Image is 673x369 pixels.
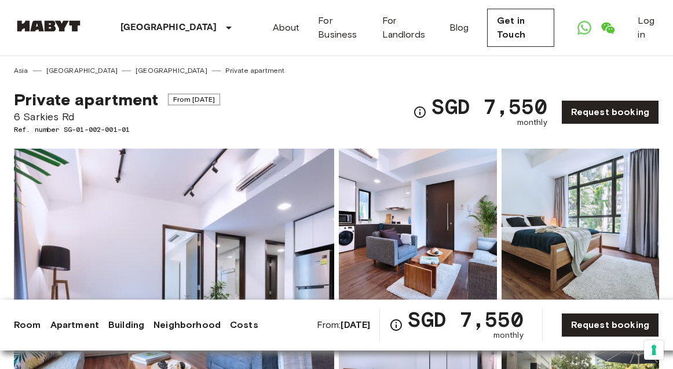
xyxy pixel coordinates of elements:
[14,124,220,135] span: Ref. number SG-01-002-001-01
[493,330,524,341] span: monthly
[14,318,41,332] a: Room
[50,318,99,332] a: Apartment
[317,319,371,331] span: From:
[225,65,285,76] a: Private apartment
[120,21,217,35] p: [GEOGRAPHIC_DATA]
[638,14,659,42] a: Log in
[517,117,547,128] span: monthly
[14,90,159,109] span: Private apartment
[14,20,83,32] img: Habyt
[382,14,431,42] a: For Landlords
[46,65,118,76] a: [GEOGRAPHIC_DATA]
[108,318,144,332] a: Building
[487,9,554,47] a: Get in Touch
[389,318,403,332] svg: Check cost overview for full price breakdown. Please note that discounts apply to new joiners onl...
[561,100,659,124] a: Request booking
[14,65,28,76] a: Asia
[339,149,497,300] img: Picture of unit SG-01-002-001-01
[230,318,258,332] a: Costs
[14,109,220,124] span: 6 Sarkies Rd
[136,65,207,76] a: [GEOGRAPHIC_DATA]
[502,149,660,300] img: Picture of unit SG-01-002-001-01
[561,313,659,337] a: Request booking
[449,21,469,35] a: Blog
[644,340,664,360] button: Your consent preferences for tracking technologies
[573,16,596,39] a: Open WhatsApp
[273,21,300,35] a: About
[408,309,523,330] span: SGD 7,550
[318,14,363,42] a: For Business
[596,16,619,39] a: Open WeChat
[413,105,427,119] svg: Check cost overview for full price breakdown. Please note that discounts apply to new joiners onl...
[431,96,547,117] span: SGD 7,550
[153,318,221,332] a: Neighborhood
[168,94,221,105] span: From [DATE]
[341,319,370,330] b: [DATE]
